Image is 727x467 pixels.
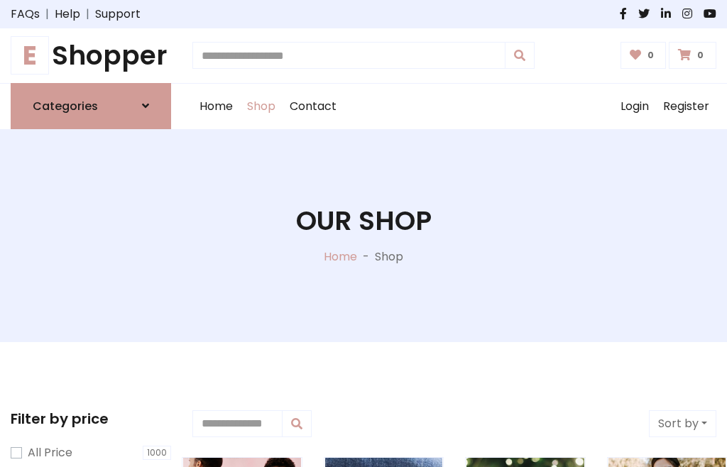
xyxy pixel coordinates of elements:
[80,6,95,23] span: |
[11,36,49,75] span: E
[240,84,283,129] a: Shop
[283,84,344,129] a: Contact
[656,84,716,129] a: Register
[296,205,432,237] h1: Our Shop
[143,446,171,460] span: 1000
[621,42,667,69] a: 0
[11,40,171,72] a: EShopper
[649,410,716,437] button: Sort by
[11,83,171,129] a: Categories
[11,410,171,427] h5: Filter by price
[40,6,55,23] span: |
[644,49,657,62] span: 0
[375,248,403,265] p: Shop
[669,42,716,69] a: 0
[613,84,656,129] a: Login
[28,444,72,461] label: All Price
[55,6,80,23] a: Help
[95,6,141,23] a: Support
[11,40,171,72] h1: Shopper
[357,248,375,265] p: -
[33,99,98,113] h6: Categories
[192,84,240,129] a: Home
[11,6,40,23] a: FAQs
[324,248,357,265] a: Home
[694,49,707,62] span: 0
